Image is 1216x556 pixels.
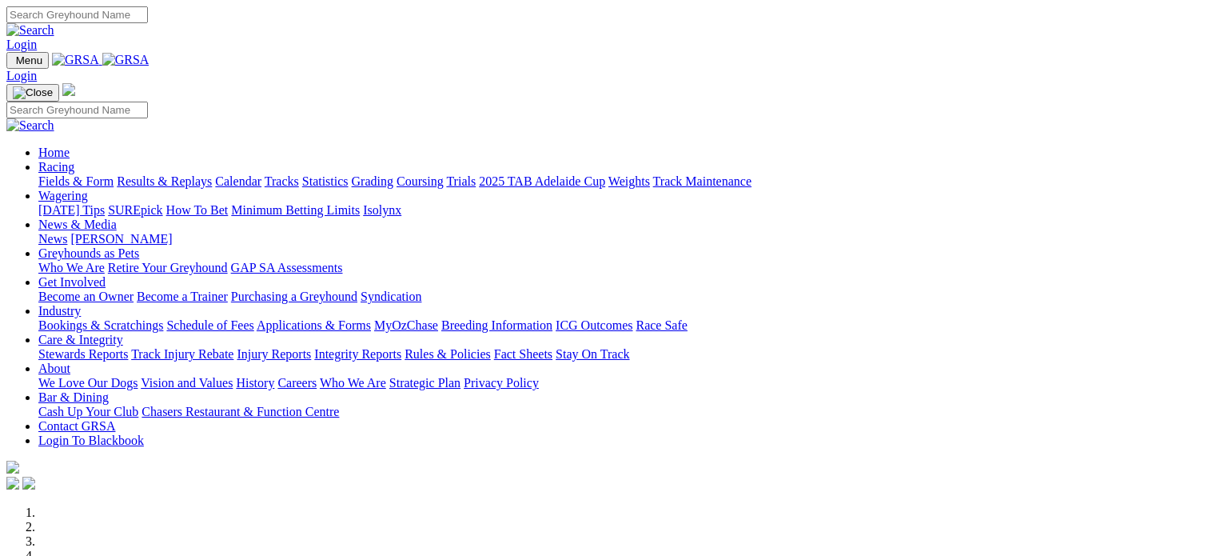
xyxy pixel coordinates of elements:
a: Minimum Betting Limits [231,203,360,217]
a: Integrity Reports [314,347,401,361]
a: 2025 TAB Adelaide Cup [479,174,605,188]
img: Close [13,86,53,99]
a: Grading [352,174,393,188]
span: Menu [16,54,42,66]
a: Race Safe [636,318,687,332]
div: Wagering [38,203,1210,218]
a: Wagering [38,189,88,202]
a: MyOzChase [374,318,438,332]
a: Login [6,38,37,51]
a: Strategic Plan [389,376,460,390]
a: Breeding Information [441,318,552,332]
img: GRSA [102,53,150,67]
a: [DATE] Tips [38,203,105,217]
div: Get Involved [38,290,1210,304]
a: Syndication [361,290,421,303]
input: Search [6,102,148,118]
a: Weights [608,174,650,188]
a: Track Maintenance [653,174,752,188]
a: About [38,362,70,375]
div: Greyhounds as Pets [38,261,1210,275]
a: News [38,232,67,246]
a: Bookings & Scratchings [38,318,163,332]
a: Privacy Policy [464,376,539,390]
div: News & Media [38,232,1210,246]
a: Isolynx [363,203,401,217]
img: Search [6,118,54,133]
a: Trials [446,174,476,188]
a: Racing [38,160,74,174]
a: Who We Are [38,261,105,274]
a: Cash Up Your Club [38,405,138,418]
a: Statistics [302,174,349,188]
a: ICG Outcomes [556,318,632,332]
img: logo-grsa-white.png [62,83,75,96]
img: twitter.svg [22,477,35,490]
a: GAP SA Assessments [231,261,343,274]
a: Care & Integrity [38,333,123,346]
a: Fact Sheets [494,347,552,361]
a: Greyhounds as Pets [38,246,139,260]
a: SUREpick [108,203,162,217]
a: Calendar [215,174,261,188]
a: Rules & Policies [405,347,491,361]
a: Tracks [265,174,299,188]
a: Login To Blackbook [38,434,144,447]
a: Track Injury Rebate [131,347,233,361]
a: Who We Are [320,376,386,390]
a: Stewards Reports [38,347,128,361]
a: Retire Your Greyhound [108,261,228,274]
a: Fields & Form [38,174,114,188]
div: Industry [38,318,1210,333]
img: facebook.svg [6,477,19,490]
a: Injury Reports [237,347,311,361]
img: Search [6,23,54,38]
img: logo-grsa-white.png [6,461,19,474]
a: Bar & Dining [38,390,109,404]
div: Care & Integrity [38,347,1210,362]
a: Become an Owner [38,290,134,303]
div: Bar & Dining [38,405,1210,419]
a: Login [6,69,37,82]
button: Toggle navigation [6,84,59,102]
a: [PERSON_NAME] [70,232,172,246]
a: Industry [38,304,81,318]
a: Stay On Track [556,347,629,361]
a: Applications & Forms [257,318,371,332]
a: Vision and Values [141,376,233,390]
a: We Love Our Dogs [38,376,138,390]
a: Contact GRSA [38,419,115,433]
a: History [236,376,274,390]
a: Purchasing a Greyhound [231,290,357,303]
img: GRSA [52,53,99,67]
a: Chasers Restaurant & Function Centre [142,405,339,418]
a: How To Bet [166,203,229,217]
a: Coursing [397,174,444,188]
a: Careers [277,376,317,390]
button: Toggle navigation [6,52,49,69]
a: News & Media [38,218,117,231]
a: Home [38,146,70,159]
a: Get Involved [38,275,106,289]
div: About [38,376,1210,390]
a: Become a Trainer [137,290,228,303]
input: Search [6,6,148,23]
div: Racing [38,174,1210,189]
a: Results & Replays [117,174,212,188]
a: Schedule of Fees [166,318,253,332]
